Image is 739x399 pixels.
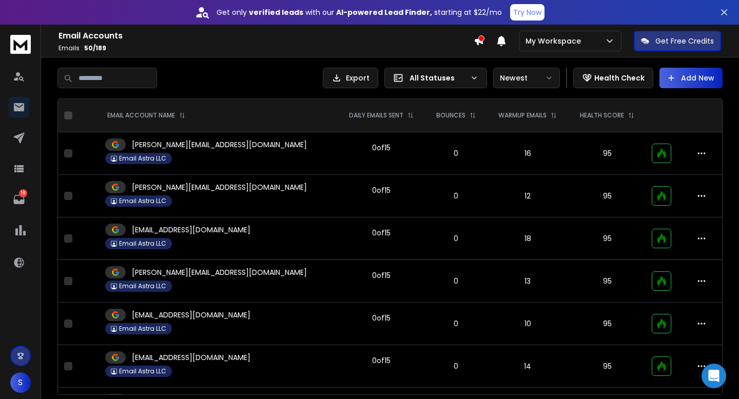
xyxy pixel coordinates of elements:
p: 0 [432,191,480,201]
td: 16 [487,132,568,175]
p: Email Astra LLC [119,367,166,375]
div: EMAIL ACCOUNT NAME [107,111,185,119]
button: Get Free Credits [634,31,721,51]
td: 95 [569,175,646,217]
p: [EMAIL_ADDRESS][DOMAIN_NAME] [132,310,250,320]
button: Add New [659,68,723,88]
span: 50 / 189 [84,44,106,52]
p: [EMAIL_ADDRESS][DOMAIN_NAME] [132,352,250,363]
p: All Statuses [410,73,466,83]
p: WARMUP EMAILS [498,111,547,119]
p: Email Astra LLC [119,197,166,205]
div: 0 of 15 [372,143,391,153]
div: 0 of 15 [372,355,391,366]
a: 19 [9,189,29,210]
button: Try Now [510,4,544,21]
p: Email Astra LLC [119,154,166,163]
button: S [10,372,31,393]
button: Export [323,68,378,88]
p: 0 [432,233,480,244]
p: Emails : [59,44,474,52]
p: Get only with our starting at $22/mo [217,7,502,17]
p: Try Now [513,7,541,17]
p: Email Astra LLC [119,240,166,248]
p: [PERSON_NAME][EMAIL_ADDRESS][DOMAIN_NAME] [132,267,307,277]
button: Health Check [573,68,653,88]
td: 13 [487,260,568,303]
p: Health Check [594,73,645,83]
td: 12 [487,175,568,217]
td: 18 [487,217,568,260]
h1: Email Accounts [59,30,474,42]
p: BOUNCES [436,111,465,119]
p: 0 [432,276,480,286]
p: 0 [432,361,480,371]
div: Open Intercom Messenger [702,364,726,388]
td: 14 [487,345,568,388]
strong: AI-powered Lead Finder, [336,7,432,17]
p: [EMAIL_ADDRESS][DOMAIN_NAME] [132,225,250,235]
div: 0 of 15 [372,313,391,323]
td: 95 [569,303,646,345]
p: 19 [19,189,27,197]
p: DAILY EMAILS SENT [349,111,403,119]
p: Email Astra LLC [119,325,166,333]
img: logo [10,35,31,54]
td: 95 [569,217,646,260]
p: [PERSON_NAME][EMAIL_ADDRESS][DOMAIN_NAME] [132,139,307,150]
p: 0 [432,318,480,329]
td: 95 [569,260,646,303]
p: Get Free Credits [655,36,714,46]
button: Newest [493,68,560,88]
td: 10 [487,303,568,345]
p: My Workspace [526,36,585,46]
p: [PERSON_NAME][EMAIL_ADDRESS][DOMAIN_NAME] [132,182,307,192]
div: 0 of 15 [372,270,391,281]
div: 0 of 15 [372,228,391,238]
strong: verified leads [249,7,303,17]
p: 0 [432,148,480,158]
td: 95 [569,345,646,388]
div: 0 of 15 [372,185,391,195]
td: 95 [569,132,646,175]
p: HEALTH SCORE [580,111,624,119]
p: Email Astra LLC [119,282,166,290]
